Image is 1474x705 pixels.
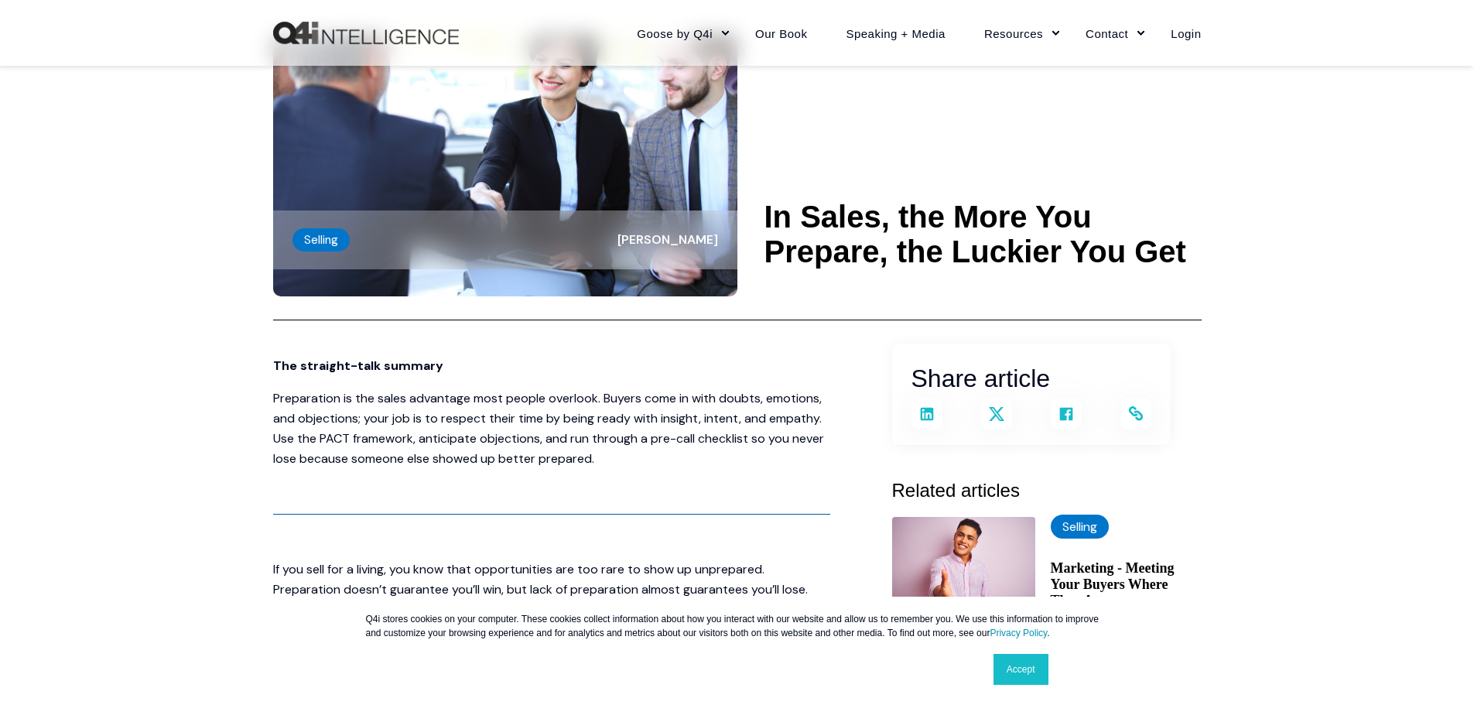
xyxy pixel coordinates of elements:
a: Privacy Policy [990,628,1047,638]
a: Marketing - Meeting Your Buyers Where They Are [1051,560,1202,609]
label: Selling [292,228,350,252]
img: Q4intelligence, LLC logo [273,22,459,45]
span: The straight-talk summary [273,358,443,374]
a: Back to Home [273,22,459,45]
h3: Share article [911,359,1151,399]
label: Selling [1051,515,1109,539]
p: Q4i stores cookies on your computer. These cookies collect information about how you interact wit... [366,612,1109,640]
p: Preparation is the sales advantage most people overlook. Buyers come in with doubts, emotions, an... [273,388,830,469]
img: Salesperson talking with a client [273,35,737,296]
a: Accept [993,654,1048,685]
span: [PERSON_NAME] [617,231,718,248]
span: If you sell for a living, you know that opportunities are too rare to show up unprepared. Prepara... [273,561,808,638]
h3: Related articles [892,476,1202,505]
h1: In Sales, the More You Prepare, the Luckier You Get [764,200,1202,269]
